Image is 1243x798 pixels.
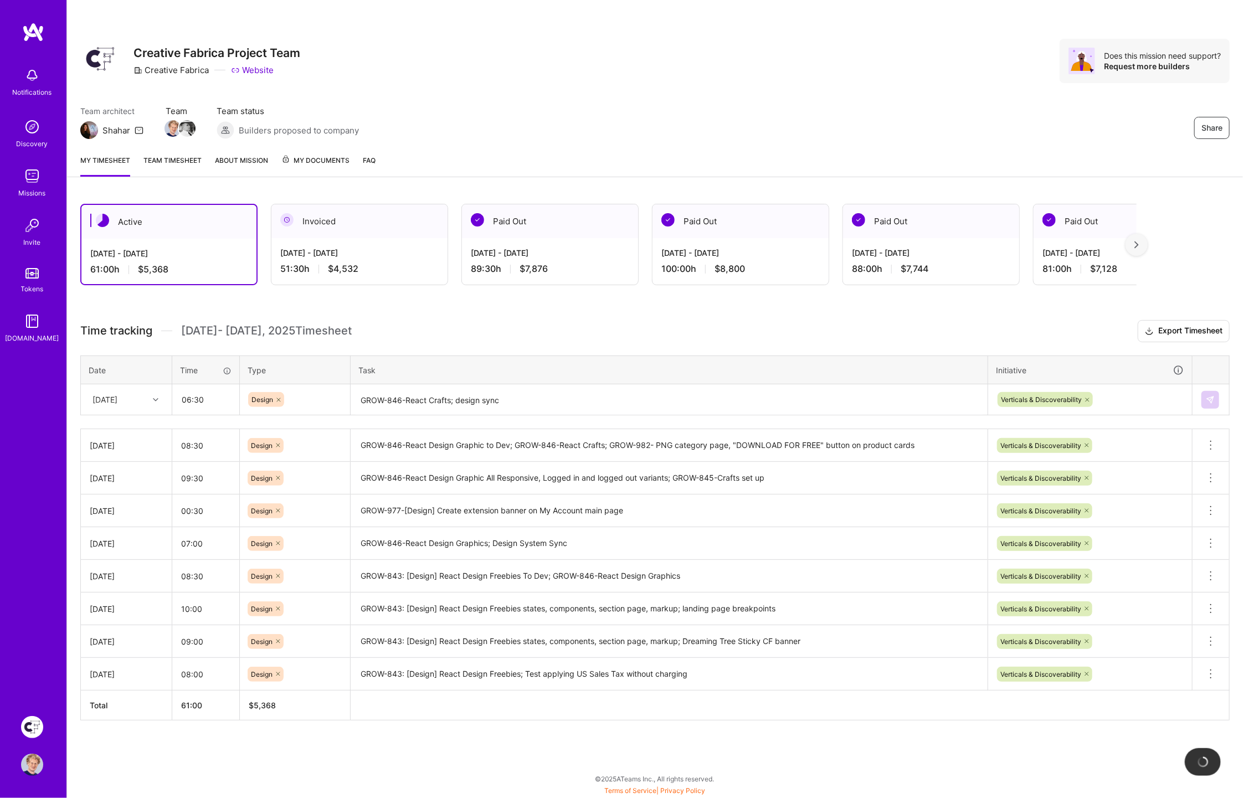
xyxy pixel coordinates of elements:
[172,627,239,656] input: HH:MM
[471,247,629,259] div: [DATE] - [DATE]
[172,691,240,720] th: 61:00
[166,119,180,138] a: Team Member Avatar
[249,701,276,710] span: $ 5,368
[21,165,43,187] img: teamwork
[352,385,987,415] textarea: GROW-846-React Crafts; design sync
[90,538,163,549] div: [DATE]
[90,264,248,275] div: 61:00 h
[1000,637,1081,646] span: Verticals & Discoverability
[24,236,41,248] div: Invite
[352,626,987,657] textarea: GROW-843: [Design] React Design Freebies states, components, section page, markup; Dreaming Tree ...
[604,786,705,795] span: |
[80,324,152,338] span: Time tracking
[19,187,46,199] div: Missions
[90,505,163,517] div: [DATE]
[1104,50,1221,61] div: Does this mission need support?
[90,440,163,451] div: [DATE]
[172,464,239,493] input: HH:MM
[180,364,232,376] div: Time
[996,364,1184,377] div: Initiative
[1194,117,1230,139] button: Share
[90,603,163,615] div: [DATE]
[102,125,130,136] div: Shahar
[90,472,163,484] div: [DATE]
[653,204,829,238] div: Paid Out
[90,248,248,259] div: [DATE] - [DATE]
[133,46,300,60] h3: Creative Fabrica Project Team
[21,754,43,776] img: User Avatar
[1145,326,1154,337] i: icon Download
[661,213,675,226] img: Paid Out
[172,660,239,689] input: HH:MM
[352,561,987,591] textarea: GROW-843: [Design] React Design Freebies To Dev; GROW-846-React Design Graphics
[1001,395,1082,404] span: Verticals & Discoverability
[351,356,988,384] th: Task
[90,668,163,680] div: [DATE]
[181,324,352,338] span: [DATE] - [DATE] , 2025 Timesheet
[660,786,705,795] a: Privacy Policy
[133,64,209,76] div: Creative Fabrica
[90,636,163,647] div: [DATE]
[1042,213,1056,226] img: Paid Out
[96,214,109,227] img: Active
[172,562,239,591] input: HH:MM
[1090,263,1117,275] span: $7,128
[1201,391,1220,409] div: null
[661,263,820,275] div: 100:00 h
[165,120,181,137] img: Team Member Avatar
[172,431,239,460] input: HH:MM
[280,263,439,275] div: 51:30 h
[281,155,350,167] span: My Documents
[66,765,1243,792] div: © 2025 ATeams Inc., All rights reserved.
[143,155,202,177] a: Team timesheet
[1034,204,1210,238] div: Paid Out
[715,263,745,275] span: $8,800
[180,119,194,138] a: Team Member Avatar
[352,496,987,526] textarea: GROW-977-[Design] Create extension banner on My Account main page
[133,66,142,75] i: icon CompanyGray
[352,463,987,493] textarea: GROW-846-React Design Graphic All Responsive, Logged in and logged out variants; GROW-845-Crafts ...
[251,539,273,548] span: Design
[280,247,439,259] div: [DATE] - [DATE]
[852,213,865,226] img: Paid Out
[153,397,158,403] i: icon Chevron
[1134,241,1139,249] img: right
[280,213,294,226] img: Invoiced
[21,214,43,236] img: Invite
[90,570,163,582] div: [DATE]
[604,786,656,795] a: Terms of Service
[363,155,376,177] a: FAQ
[138,264,168,275] span: $5,368
[135,126,143,135] i: icon Mail
[1042,263,1201,275] div: 81:00 h
[217,121,234,139] img: Builders proposed to company
[1042,247,1201,259] div: [DATE] - [DATE]
[520,263,548,275] span: $7,876
[172,496,239,526] input: HH:MM
[25,268,39,279] img: tokens
[21,64,43,86] img: bell
[81,691,172,720] th: Total
[1206,395,1215,404] img: Submit
[240,356,351,384] th: Type
[1000,605,1081,613] span: Verticals & Discoverability
[239,125,359,136] span: Builders proposed to company
[471,213,484,226] img: Paid Out
[18,754,46,776] a: User Avatar
[901,263,928,275] span: $7,744
[6,332,59,344] div: [DOMAIN_NAME]
[172,594,239,624] input: HH:MM
[17,138,48,150] div: Discovery
[21,716,43,738] img: Creative Fabrica Project Team
[462,204,638,238] div: Paid Out
[251,670,273,678] span: Design
[18,716,46,738] a: Creative Fabrica Project Team
[21,283,44,295] div: Tokens
[215,155,268,177] a: About Mission
[22,22,44,42] img: logo
[352,528,987,559] textarea: GROW-846-React Design Graphics; Design System Sync
[1000,539,1081,548] span: Verticals & Discoverability
[13,86,52,98] div: Notifications
[1000,507,1081,515] span: Verticals & Discoverability
[251,637,273,646] span: Design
